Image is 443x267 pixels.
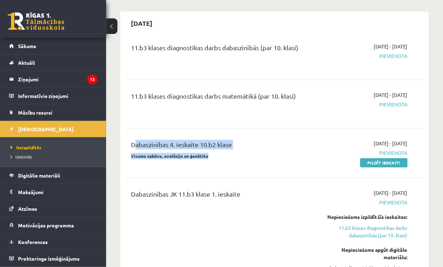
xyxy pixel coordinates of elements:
[131,43,312,56] div: 11.b3 klases diagnostikas darbs dabaszinībās (par 10. klasi)
[9,104,97,121] a: Mācību resursi
[9,250,97,267] a: Proktoringa izmēģinājums
[9,88,97,104] a: Informatīvie ziņojumi
[11,153,99,160] a: Izlabotās
[9,184,97,200] a: Maksājumi
[9,121,97,137] a: [DEMOGRAPHIC_DATA]
[322,213,408,221] div: Nepieciešams izpildīt šīs ieskaites:
[9,217,97,233] a: Motivācijas programma
[18,205,37,212] span: Atzīmes
[322,101,408,108] span: Pievienota
[374,43,408,50] span: [DATE] - [DATE]
[322,246,408,261] div: Nepieciešams apgūt digitālo materiālu:
[18,239,48,245] span: Konferences
[9,201,97,217] a: Atzīmes
[9,54,97,71] a: Aktuāli
[18,109,52,116] span: Mācību resursi
[374,91,408,99] span: [DATE] - [DATE]
[11,145,41,150] span: Neizpildītās
[322,52,408,60] span: Pievienota
[322,224,408,239] a: 11.b3 klases diagnostikas darbs dabaszinībās (par 10. klasi)
[9,71,97,87] a: Ziņojumi13
[131,140,312,153] div: Dabaszinības 4. ieskaite 10.b2 klase
[124,15,160,31] h2: [DATE]
[11,144,99,151] a: Neizpildītās
[131,189,312,202] div: Dabaszinības JK 11.b3 klase 1. ieskaite
[360,158,408,167] a: Pildīt ieskaiti
[87,75,97,84] i: 13
[131,91,312,104] div: 11.b3 klases diagnostikas darbs matemātikā (par 10. klasi)
[18,222,74,228] span: Motivācijas programma
[18,255,80,262] span: Proktoringa izmēģinājums
[18,184,97,200] legend: Maksājumi
[131,153,208,159] strong: Visuma uzbūve, evolūcija un ģenētika
[8,12,64,30] a: Rīgas 1. Tālmācības vidusskola
[9,234,97,250] a: Konferences
[322,149,408,157] span: Pievienota
[18,71,97,87] legend: Ziņojumi
[322,199,408,206] span: Pievienota
[18,59,35,66] span: Aktuāli
[374,189,408,197] span: [DATE] - [DATE]
[374,140,408,147] span: [DATE] - [DATE]
[18,126,74,132] span: [DEMOGRAPHIC_DATA]
[18,172,60,179] span: Digitālie materiāli
[18,88,97,104] legend: Informatīvie ziņojumi
[9,167,97,184] a: Digitālie materiāli
[9,38,97,54] a: Sākums
[11,154,32,159] span: Izlabotās
[18,43,36,49] span: Sākums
